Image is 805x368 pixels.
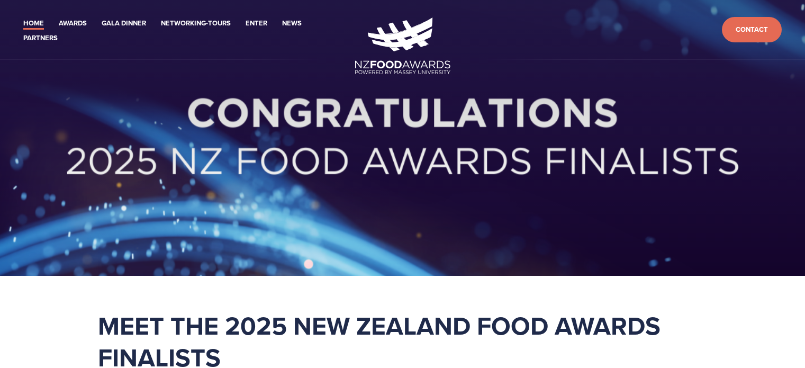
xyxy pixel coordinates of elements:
[23,17,44,30] a: Home
[59,17,87,30] a: Awards
[722,17,782,43] a: Contact
[161,17,231,30] a: Networking-Tours
[246,17,267,30] a: Enter
[23,32,58,44] a: Partners
[282,17,302,30] a: News
[102,17,146,30] a: Gala Dinner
